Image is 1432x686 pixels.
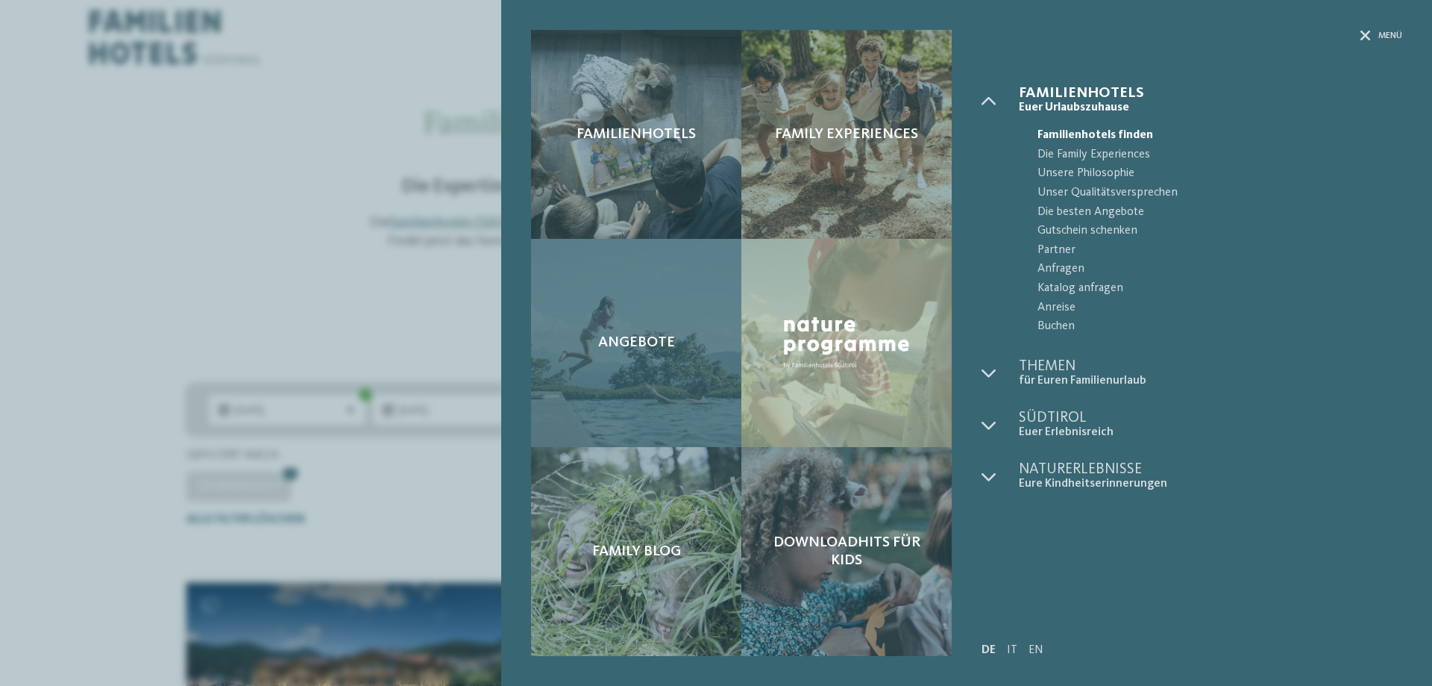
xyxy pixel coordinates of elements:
span: Familienhotels finden [1037,126,1402,146]
a: Unser Qualitätsversprechen [1019,184,1402,203]
span: Die Family Experiences [1037,146,1402,165]
a: Familienhotels finden [1019,126,1402,146]
a: EN [1029,644,1043,656]
a: Partner [1019,241,1402,261]
a: Familienhotels gesucht? Hier findet ihr die besten! Downloadhits für Kids [741,447,952,656]
span: für Euren Familienurlaub [1019,374,1402,388]
a: DE [982,644,996,656]
a: Anfragen [1019,260,1402,279]
a: Familienhotels gesucht? Hier findet ihr die besten! Angebote [531,239,741,448]
span: Family Experiences [775,125,918,143]
span: Downloadhits für Kids [756,534,937,570]
a: Katalog anfragen [1019,279,1402,299]
a: Gutschein schenken [1019,222,1402,241]
a: Familienhotels gesucht? Hier findet ihr die besten! Family Blog [531,447,741,656]
a: Südtirol Euer Erlebnisreich [1019,411,1402,440]
span: Angebote [598,334,675,352]
span: Die besten Angebote [1037,203,1402,222]
span: Themen [1019,359,1402,374]
span: Eure Kindheitserinnerungen [1019,477,1402,491]
a: Anreise [1019,299,1402,318]
a: Die besten Angebote [1019,203,1402,222]
span: Familienhotels [1019,86,1402,101]
a: Naturerlebnisse Eure Kindheitserinnerungen [1019,462,1402,491]
a: Unsere Philosophie [1019,164,1402,184]
a: Familienhotels gesucht? Hier findet ihr die besten! Family Experiences [741,30,952,239]
a: Themen für Euren Familienurlaub [1019,359,1402,388]
span: Gutschein schenken [1037,222,1402,241]
a: Familienhotels Euer Urlaubszuhause [1019,86,1402,115]
img: Nature Programme [779,312,914,373]
span: Menü [1378,30,1402,43]
span: Family Blog [592,543,681,561]
a: Buchen [1019,317,1402,337]
span: Südtirol [1019,411,1402,425]
span: Unsere Philosophie [1037,164,1402,184]
span: Katalog anfragen [1037,279,1402,299]
span: Anfragen [1037,260,1402,279]
span: Euer Urlaubszuhause [1019,101,1402,115]
span: Unser Qualitätsversprechen [1037,184,1402,203]
span: Buchen [1037,317,1402,337]
a: IT [1007,644,1017,656]
span: Euer Erlebnisreich [1019,425,1402,440]
a: Familienhotels gesucht? Hier findet ihr die besten! Familienhotels [531,30,741,239]
a: Die Family Experiences [1019,146,1402,165]
span: Naturerlebnisse [1019,462,1402,477]
span: Familienhotels [577,125,696,143]
span: Partner [1037,241,1402,261]
span: Anreise [1037,299,1402,318]
a: Familienhotels gesucht? Hier findet ihr die besten! Nature Programme [741,239,952,448]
